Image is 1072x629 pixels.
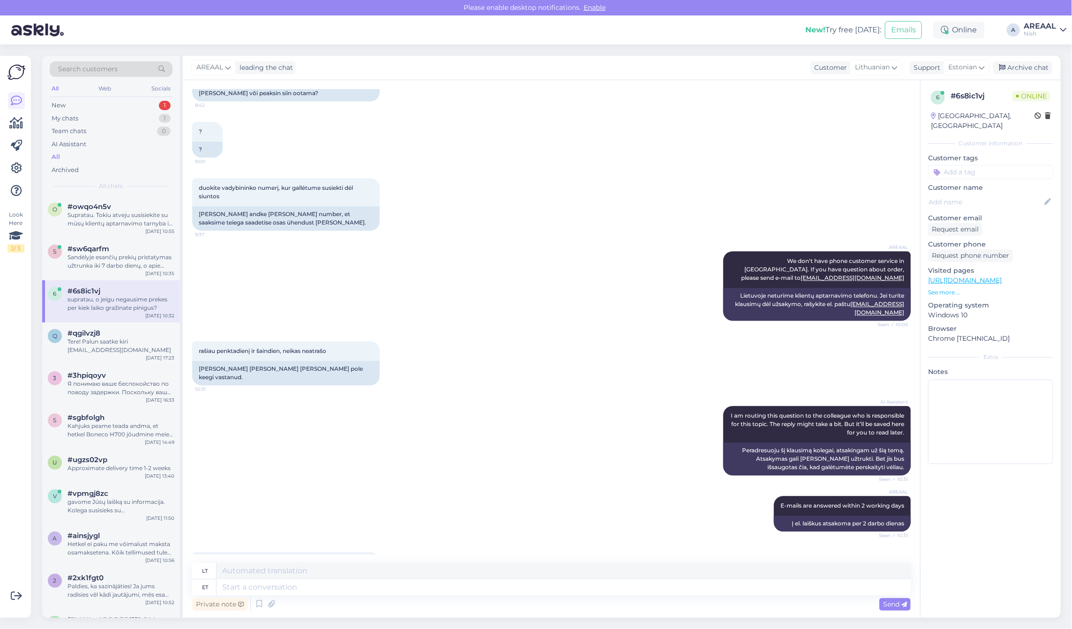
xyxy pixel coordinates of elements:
[67,245,109,253] span: #sw6qarfm
[805,25,825,34] b: New!
[145,270,174,277] div: [DATE] 10:35
[52,101,66,110] div: New
[883,600,907,608] span: Send
[99,182,123,190] span: All chats
[192,598,247,611] div: Private note
[67,456,107,464] span: #ugzs02vp
[67,287,100,295] span: #6s8ic1vj
[199,128,202,135] span: ?
[67,582,174,599] div: Paldies, ka sazinājāties! Ja jums radīsies vēl kādi jautājumi, mēs esam šeit, lai palīdzētu.
[146,397,174,404] div: [DATE] 16:33
[192,361,380,385] div: [PERSON_NAME] [PERSON_NAME] [PERSON_NAME] pole keegi vastanud.
[53,290,57,297] span: 6
[1012,91,1050,101] span: Online
[67,337,174,354] div: Tere! Palun saatke kiri [EMAIL_ADDRESS][DOMAIN_NAME]
[53,493,57,500] span: v
[52,165,79,175] div: Archived
[67,540,174,557] div: Hetkel ei paku me võimalust maksta osamaksetena. Kõik tellimused tuleb tasuda täies mahus tellimi...
[150,82,172,95] div: Socials
[159,101,171,110] div: 1
[928,153,1053,163] p: Customer tags
[993,61,1052,74] div: Archive chat
[195,158,230,165] span: 9:00
[928,139,1053,148] div: Customer information
[145,599,174,606] div: [DATE] 10:52
[928,266,1053,276] p: Visited pages
[145,312,174,319] div: [DATE] 10:32
[873,321,908,328] span: Seen ✓ 10:05
[67,253,174,270] div: Sandėlyje esančių prekių pristatymas užtrunka iki 7 darbo dienų, o apie išsiuntimą informuojame e...
[805,24,881,36] div: Try free [DATE]:
[52,152,60,162] div: All
[199,347,326,354] span: rašiau penktadienį ir šaindien, neikas neatrašo
[855,62,890,73] span: Lithuanian
[67,413,105,422] span: #sgbfolgh
[52,206,57,213] span: o
[910,63,940,73] div: Support
[67,295,174,312] div: supratau, o jeigu negausime prekes per kiek laiko gražinate pinigus?
[928,334,1053,344] p: Chrome [TECHNICAL_ID]
[801,274,904,281] a: [EMAIL_ADDRESS][DOMAIN_NAME]
[145,557,174,564] div: [DATE] 10:56
[929,197,1042,207] input: Add name
[7,244,24,253] div: 2 / 3
[1024,30,1056,37] div: Nish
[192,206,380,231] div: [PERSON_NAME] andke [PERSON_NAME] number, et saaksime teiega saadetise osas ühendust [PERSON_NAME].
[7,210,24,253] div: Look Here
[873,244,908,251] span: AREAAL
[723,442,911,475] div: Peradresuoju šį klausimą kolegai, atsakingam už šią temą. Atsakymas gali [PERSON_NAME] užtrukti. ...
[67,616,165,624] span: tmscesiulis@gmail.com
[810,63,847,73] div: Customer
[202,563,208,579] div: lt
[1024,22,1056,30] div: AREAAL
[723,288,911,321] div: Lietuvoje neturime klientų aptarnavimo telefonu. Jei turite klausimų dėl užsakymo, rašykite el. p...
[145,472,174,479] div: [DATE] 13:40
[146,354,174,361] div: [DATE] 17:23
[885,21,922,39] button: Emails
[52,140,86,149] div: AI Assistant
[1007,23,1020,37] div: A
[741,257,906,281] span: We don't have phone customer service in [GEOGRAPHIC_DATA]. If you have question about order, plea...
[873,476,908,483] span: Seen ✓ 10:31
[928,324,1053,334] p: Browser
[195,102,230,109] span: 8:42
[780,502,904,509] span: E-mails are answered within 2 working days
[159,114,171,123] div: 1
[928,183,1053,193] p: Customer name
[928,213,1053,223] p: Customer email
[157,127,171,136] div: 0
[951,90,1012,102] div: # 6s8ic1vj
[196,62,223,73] span: AREAAL
[67,532,100,540] span: #ainsjygl
[67,202,111,211] span: #owqo4n5v
[948,62,977,73] span: Estonian
[192,142,223,157] div: ?
[928,240,1053,249] p: Customer phone
[52,459,57,466] span: u
[928,288,1053,297] p: See more ...
[928,276,1002,285] a: [URL][DOMAIN_NAME]
[931,111,1035,131] div: [GEOGRAPHIC_DATA], [GEOGRAPHIC_DATA]
[52,127,86,136] div: Team chats
[67,464,174,472] div: Approximate delivery time 1-2 weeks
[67,371,106,380] span: #3hpiqoyv
[58,64,118,74] span: Search customers
[236,63,293,73] div: leading the chat
[53,535,57,542] span: a
[146,515,174,522] div: [DATE] 11:50
[202,579,208,595] div: et
[145,228,174,235] div: [DATE] 10:55
[50,82,60,95] div: All
[873,398,908,405] span: AI Assistant
[928,353,1053,361] div: Extra
[873,488,908,495] span: AREAAL
[1024,22,1066,37] a: AREAALNish
[195,231,230,238] span: 9:37
[199,184,354,200] span: duokite vadybininko numerį, kur gallėtume susiekti dėl siuntos
[67,422,174,439] div: Kahjuks peame teada andma, et hetkel Boneco H700 jõudmine meie lattu on hilinenud. Tarneaeg Teien...
[731,412,906,436] span: I am routing this question to the colleague who is responsible for this topic. The reply might ta...
[52,114,78,123] div: My chats
[581,3,608,12] span: Enable
[928,223,982,236] div: Request email
[97,82,113,95] div: Web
